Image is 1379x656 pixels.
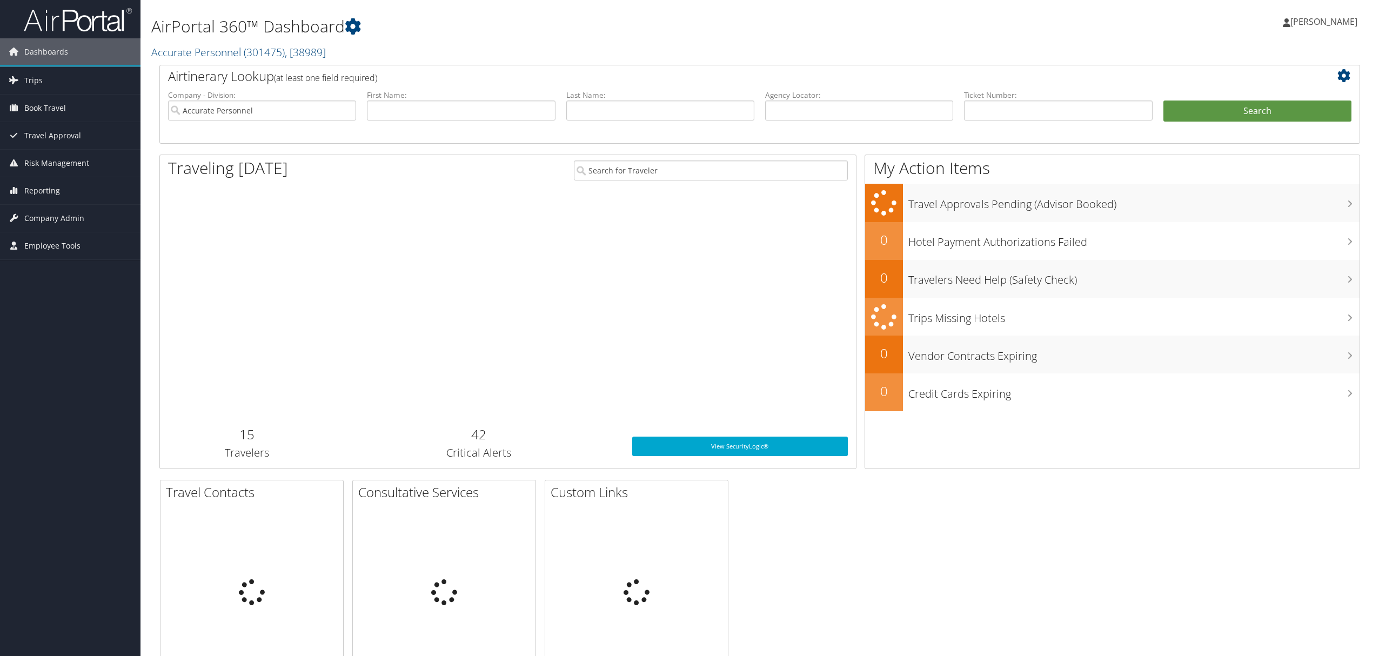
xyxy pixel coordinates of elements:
[1163,101,1351,122] button: Search
[632,437,848,456] a: View SecurityLogic®
[865,222,1360,260] a: 0Hotel Payment Authorizations Failed
[274,72,377,84] span: (at least one field required)
[24,177,60,204] span: Reporting
[367,90,555,101] label: First Name:
[168,425,326,444] h2: 15
[865,231,903,249] h2: 0
[24,205,84,232] span: Company Admin
[168,90,356,101] label: Company - Division:
[964,90,1152,101] label: Ticket Number:
[24,232,81,259] span: Employee Tools
[244,45,285,59] span: ( 301475 )
[168,67,1251,85] h2: Airtinerary Lookup
[342,445,616,460] h3: Critical Alerts
[865,184,1360,222] a: Travel Approvals Pending (Advisor Booked)
[908,229,1360,250] h3: Hotel Payment Authorizations Failed
[566,90,754,101] label: Last Name:
[908,305,1360,326] h3: Trips Missing Hotels
[765,90,953,101] label: Agency Locator:
[151,15,962,38] h1: AirPortal 360™ Dashboard
[908,381,1360,401] h3: Credit Cards Expiring
[908,267,1360,287] h3: Travelers Need Help (Safety Check)
[358,483,535,501] h2: Consultative Services
[865,336,1360,373] a: 0Vendor Contracts Expiring
[1290,16,1357,28] span: [PERSON_NAME]
[24,122,81,149] span: Travel Approval
[865,157,1360,179] h1: My Action Items
[24,7,132,32] img: airportal-logo.png
[285,45,326,59] span: , [ 38989 ]
[908,343,1360,364] h3: Vendor Contracts Expiring
[865,373,1360,411] a: 0Credit Cards Expiring
[908,191,1360,212] h3: Travel Approvals Pending (Advisor Booked)
[551,483,728,501] h2: Custom Links
[865,298,1360,336] a: Trips Missing Hotels
[168,157,288,179] h1: Traveling [DATE]
[1283,5,1368,38] a: [PERSON_NAME]
[865,382,903,400] h2: 0
[24,38,68,65] span: Dashboards
[24,95,66,122] span: Book Travel
[151,45,326,59] a: Accurate Personnel
[342,425,616,444] h2: 42
[865,344,903,363] h2: 0
[865,269,903,287] h2: 0
[24,67,43,94] span: Trips
[865,260,1360,298] a: 0Travelers Need Help (Safety Check)
[574,160,848,180] input: Search for Traveler
[166,483,343,501] h2: Travel Contacts
[168,445,326,460] h3: Travelers
[24,150,89,177] span: Risk Management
